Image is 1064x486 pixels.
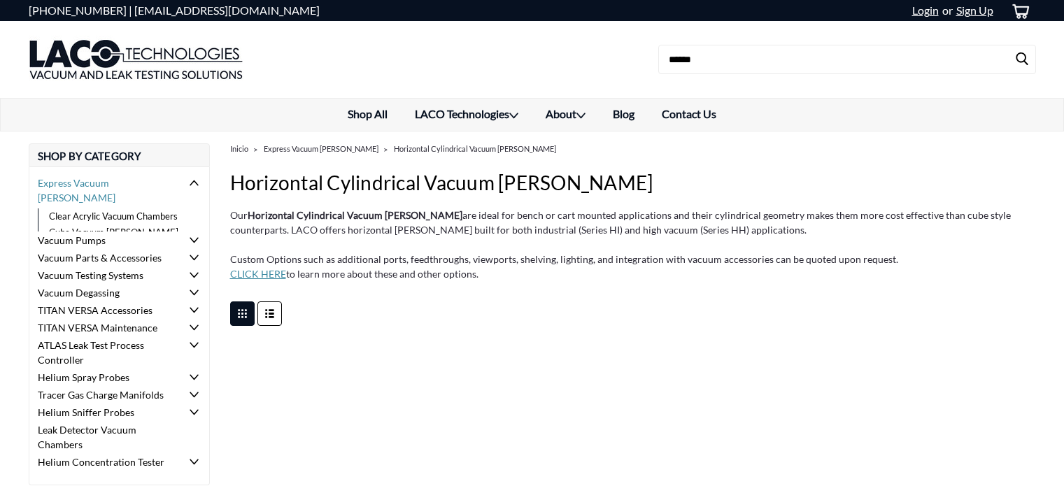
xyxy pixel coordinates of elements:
a: Vacuum Testing Systems [29,266,183,284]
a: cart-preview-dropdown [1000,1,1036,21]
a: TITAN VERSA Accessories [29,301,183,319]
a: Leak Detector Vacuum Chambers [29,421,183,453]
a: Tracer Gas Charge Manifolds [29,386,183,403]
a: Blog [600,99,648,129]
a: Helium Sniffer Probes [29,403,183,421]
a: Helium Spray Probes [29,369,183,386]
a: LACO Technologies [402,99,532,131]
a: About [532,99,600,131]
p: Our are ideal for bench or cart mounted applications and their cylindrical geometry makes them mo... [230,208,1036,237]
a: TITAN VERSA Maintenance [29,319,183,336]
a: CLICK HERE [230,268,286,280]
a: Inicio [230,144,248,153]
a: Vacuum Degassing [29,284,183,301]
a: Clear Acrylic Vacuum Chambers [38,208,191,225]
a: Express Vacuum [PERSON_NAME] [29,174,183,206]
a: Toggle Grid View [230,301,255,326]
a: Contact Us [648,99,730,129]
p: Custom Options such as additional ports, feedthroughs, viewports, shelving, lighting, and integra... [230,252,1036,281]
a: Cube Vacuum [PERSON_NAME] [38,224,191,241]
a: ATLAS Leak Test Process Controller [29,336,183,369]
a: Express Vacuum [PERSON_NAME] [264,144,378,153]
img: LACO Technologies [29,24,243,94]
h1: Horizontal Cylindrical Vacuum [PERSON_NAME] [230,168,1036,197]
a: Vacuum Parts & Accessories [29,249,183,266]
strong: Horizontal Cylindrical Vacuum [PERSON_NAME] [248,209,462,221]
a: Horizontal Cylindrical Vacuum [PERSON_NAME] [394,144,556,153]
a: Toggle List View [257,301,282,326]
a: Helium Concentration Tester [29,453,183,471]
a: Shop All [334,99,402,129]
a: Vacuum Pumps [29,231,183,249]
h2: Shop By Category [29,143,210,167]
span: or [939,3,953,17]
